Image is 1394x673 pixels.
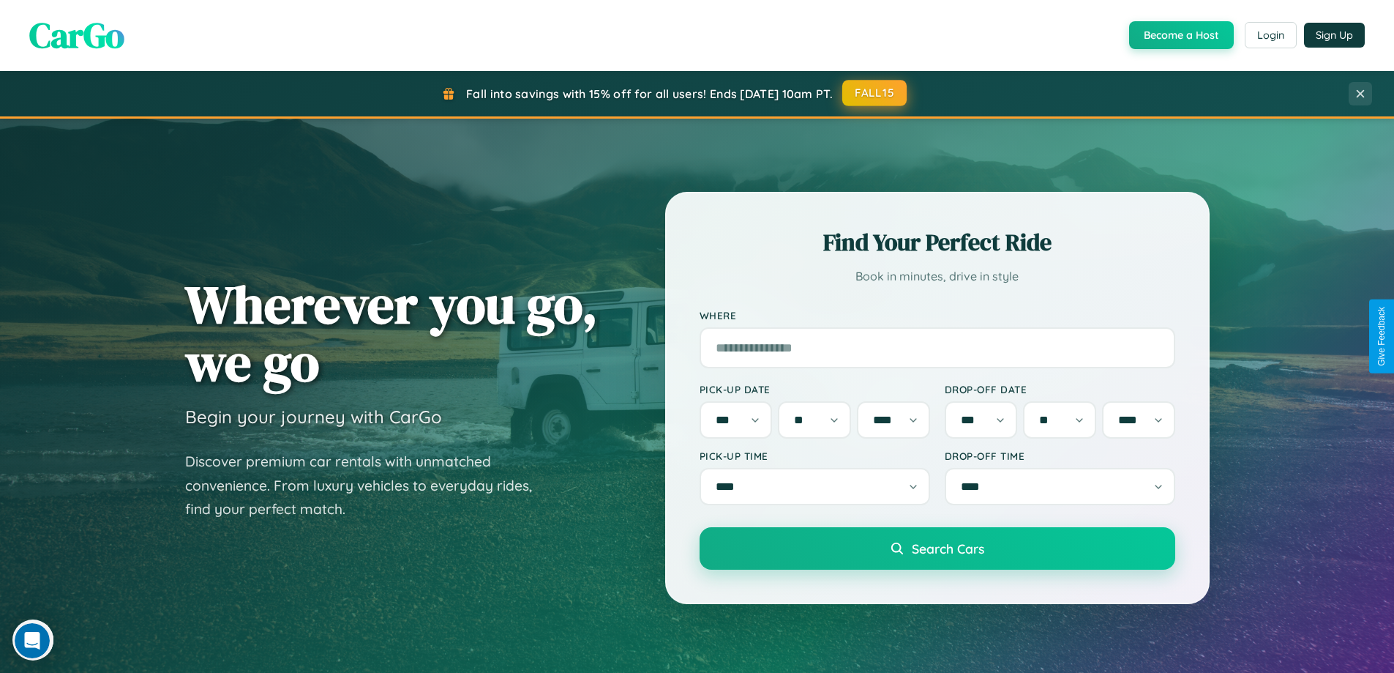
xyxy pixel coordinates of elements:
label: Where [700,309,1175,321]
button: Search Cars [700,527,1175,570]
button: FALL15 [842,80,907,106]
iframe: Intercom live chat discovery launcher [12,620,53,661]
button: Sign Up [1304,23,1365,48]
h3: Begin your journey with CarGo [185,406,442,428]
h1: Wherever you go, we go [185,275,598,391]
div: Open Intercom Messenger [6,6,272,46]
span: Fall into savings with 15% off for all users! Ends [DATE] 10am PT. [466,86,833,101]
label: Pick-up Date [700,383,930,395]
button: Become a Host [1129,21,1234,49]
p: Discover premium car rentals with unmatched convenience. From luxury vehicles to everyday rides, ... [185,450,551,521]
label: Pick-up Time [700,450,930,462]
span: Search Cars [912,540,984,557]
label: Drop-off Time [945,450,1175,462]
p: Book in minutes, drive in style [700,266,1175,287]
div: Give Feedback [1376,307,1387,366]
button: Login [1245,22,1297,48]
h2: Find Your Perfect Ride [700,226,1175,259]
iframe: Intercom live chat [15,623,50,658]
label: Drop-off Date [945,383,1175,395]
span: CarGo [29,11,124,59]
